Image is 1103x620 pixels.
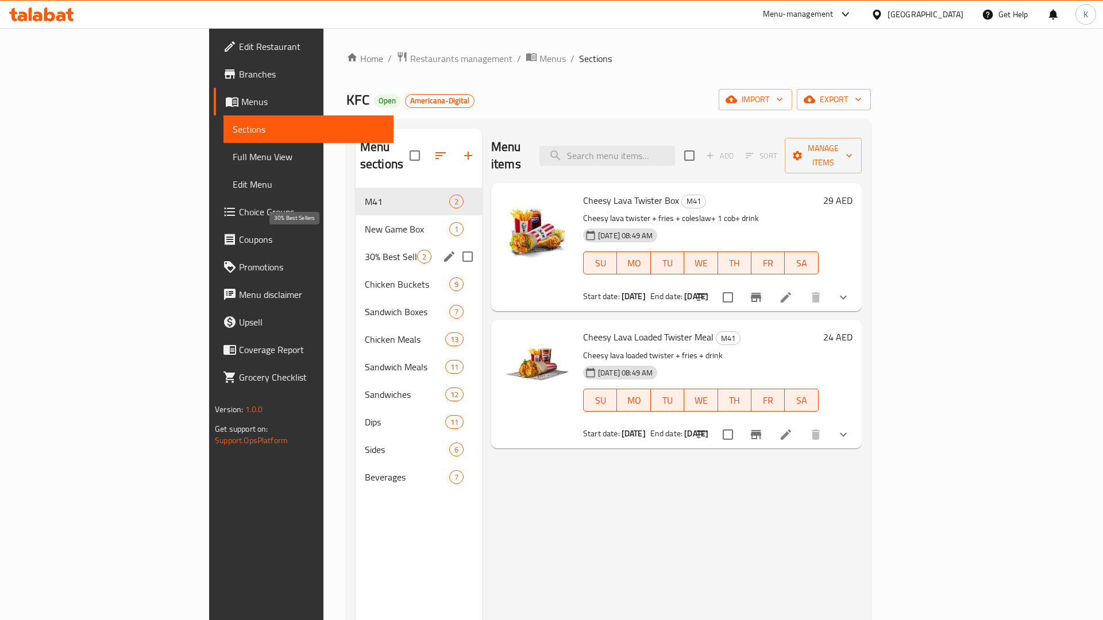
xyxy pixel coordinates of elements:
a: Coverage Report [214,336,394,363]
p: Cheesy lava loaded twister + fries + drink [583,348,819,363]
span: Menus [241,95,384,108]
button: edit [441,248,458,265]
span: WE [689,392,713,409]
b: [DATE] [684,426,708,441]
span: End date: [650,289,682,304]
span: Start date: [583,426,620,441]
div: items [417,250,431,263]
input: search [539,146,675,166]
span: SA [789,392,813,409]
span: 13 [446,334,463,345]
span: MO [622,255,646,272]
div: Dips [365,415,445,429]
div: items [449,470,464,484]
div: items [445,387,464,401]
span: WE [689,255,713,272]
span: Select section [677,144,701,168]
span: Select to update [716,423,740,447]
span: Cheesy Lava Loaded Twister Meal [583,328,714,346]
b: [DATE] [684,289,708,304]
a: Support.OpsPlatform [215,433,288,448]
button: Branch-specific-item [742,284,770,311]
span: Select to update [716,285,740,309]
span: SA [789,255,813,272]
button: TU [651,251,684,274]
button: sort-choices [688,421,716,448]
svg: Show Choices [836,290,850,304]
button: TU [651,389,684,412]
span: M41 [365,195,449,208]
button: export [797,89,871,110]
button: SU [583,389,617,412]
span: Edit Restaurant [239,40,384,53]
a: Edit menu item [779,290,793,304]
button: show more [830,284,857,311]
span: Grocery Checklist [239,370,384,384]
span: Coupons [239,232,384,246]
span: Add item [701,147,738,165]
span: 7 [450,307,463,317]
h6: 29 AED [823,192,853,208]
button: FR [751,389,785,412]
div: Sandwiches12 [356,381,482,408]
span: M41 [682,195,705,208]
a: Sections [223,115,394,143]
b: [DATE] [622,289,646,304]
a: Choice Groups [214,198,394,226]
span: Menus [539,52,566,65]
span: 2 [450,196,463,207]
button: delete [802,421,830,448]
div: M412 [356,188,482,215]
button: FR [751,251,785,274]
button: SA [785,251,818,274]
div: M41 [716,331,741,345]
a: Coupons [214,226,394,253]
span: [DATE] 08:49 AM [593,230,657,241]
div: 30% Best Sellers2edit [356,243,482,270]
span: 1.0.0 [245,402,263,417]
span: Coverage Report [239,343,384,356]
span: Cheesy Lava Twister Box [583,192,679,209]
span: Sides [365,443,449,456]
span: 11 [446,417,463,428]
a: Grocery Checklist [214,363,394,391]
span: Sandwich Meals [365,360,445,374]
div: Chicken Meals13 [356,325,482,353]
img: Cheesy Lava Loaded Twister Meal [500,329,574,402]
span: Branches [239,67,384,81]
span: Menu disclaimer [239,288,384,301]
div: Chicken Buckets [365,277,449,291]
span: Restaurants management [410,52,512,65]
a: Promotions [214,253,394,281]
span: 11 [446,362,463,373]
span: New Game Box [365,222,449,236]
li: / [570,52,574,65]
button: WE [684,389,718,412]
button: MO [617,251,650,274]
h2: Menu items [491,138,526,173]
nav: Menu sections [356,183,482,495]
span: Version: [215,402,243,417]
span: Chicken Meals [365,332,445,346]
div: items [445,332,464,346]
span: MO [622,392,646,409]
div: Sandwich Meals11 [356,353,482,381]
span: FR [756,255,780,272]
button: SU [583,251,617,274]
span: Sandwich Boxes [365,305,449,319]
div: items [445,415,464,429]
button: TH [718,389,751,412]
a: Branches [214,60,394,88]
div: Sandwiches [365,387,445,401]
span: SU [588,392,612,409]
span: Select all sections [403,144,427,168]
span: 7 [450,472,463,483]
div: items [449,277,464,291]
a: Edit Menu [223,170,394,198]
button: sort-choices [688,284,716,311]
span: FR [756,392,780,409]
span: Edit Menu [233,177,384,191]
